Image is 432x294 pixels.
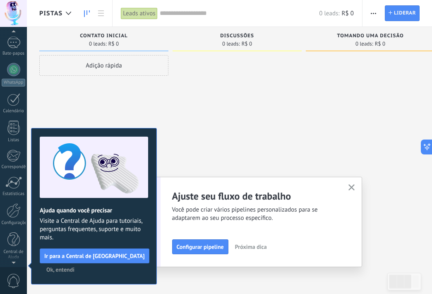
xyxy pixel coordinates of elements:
button: Configurar pipeline [172,239,228,254]
div: Tomando uma decisão [310,33,431,40]
font: Leads ativos [123,10,155,17]
font: WhatsApp [4,80,23,85]
font: Contato inicial [80,33,127,39]
font: Visite a Central de Ajuda para tutoriais, perguntas frequentes, suporte e muito mais. [40,217,142,241]
font: R$ 0 [375,40,385,47]
button: Ir para a Central de [GEOGRAPHIC_DATA] [40,248,149,263]
font: Listas [8,137,19,143]
font: 0 leads: [355,40,373,47]
a: Liderar [385,5,420,21]
font: Tomando uma decisão [337,33,403,39]
button: Mais [367,5,379,21]
font: R$ 0 [242,40,252,47]
font: Calendário [3,108,24,114]
button: Ok, entendi [43,263,78,276]
font: Ajuste seu fluxo de trabalho [172,190,291,202]
font: R$ 0 [342,10,354,17]
font: R$ 0 [108,40,119,47]
font: Discussões [220,33,254,39]
div: Discussões [177,33,298,40]
font: Ir para a Central de [GEOGRAPHIC_DATA] [44,252,145,260]
font: Próxima dica [235,243,267,251]
a: Lista [94,5,108,22]
button: Próxima dica [231,241,271,253]
font: Você pode criar vários pipelines personalizados para se adaptarem ao seu processo específico. [172,206,318,222]
div: Contato inicial [43,33,164,40]
font: 0 leads: [319,10,339,17]
font: Estatísticas [2,191,24,197]
a: Pistas [80,5,94,22]
font: Adição rápida [86,62,122,70]
font: Pistas [39,10,62,17]
font: Configurações [2,220,29,226]
font: Liderar [394,10,416,16]
font: Bate-papos [2,51,24,56]
font: Configurar pipeline [177,243,224,251]
font: 0 leads: [222,40,240,47]
font: Correspondência [2,164,34,170]
font: Ajuda quando você precisar [40,207,112,214]
font: Ok, entendi [46,266,74,273]
font: 0 leads: [89,40,107,47]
